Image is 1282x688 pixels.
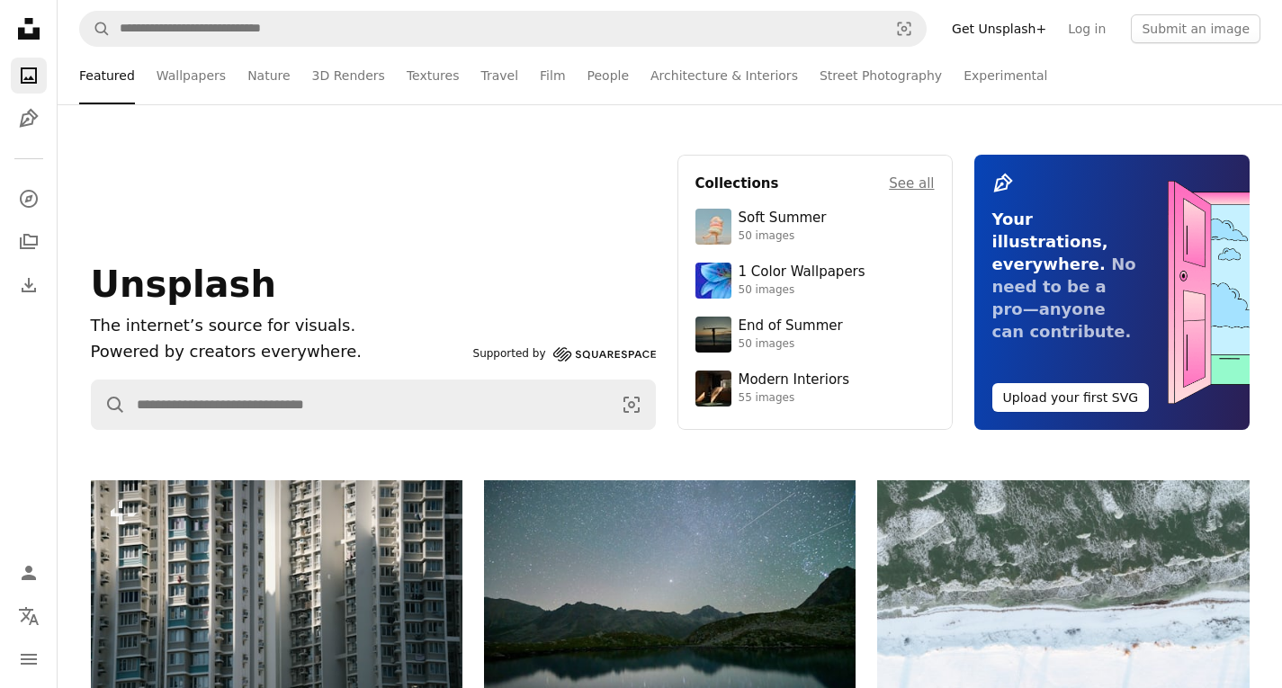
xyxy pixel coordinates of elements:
[739,264,865,281] div: 1 Color Wallpapers
[91,592,462,608] a: Tall apartment buildings with many windows and balconies.
[739,371,850,389] div: Modern Interiors
[964,47,1047,104] a: Experimental
[739,283,865,298] div: 50 images
[11,224,47,260] a: Collections
[1057,14,1116,43] a: Log in
[695,263,731,299] img: premium_photo-1688045582333-c8b6961773e0
[480,47,518,104] a: Travel
[739,391,850,406] div: 55 images
[484,595,856,612] a: Starry night sky over a calm mountain lake
[80,12,111,46] button: Search Unsplash
[407,47,460,104] a: Textures
[91,313,466,339] h1: The internet’s source for visuals.
[992,210,1108,273] span: Your illustrations, everywhere.
[473,344,656,365] a: Supported by
[739,229,827,244] div: 50 images
[157,47,226,104] a: Wallpapers
[11,598,47,634] button: Language
[820,47,942,104] a: Street Photography
[11,267,47,303] a: Download History
[695,173,779,194] h4: Collections
[540,47,565,104] a: Film
[695,371,731,407] img: premium_photo-1747189286942-bc91257a2e39
[739,317,843,335] div: End of Summer
[11,101,47,137] a: Illustrations
[650,47,798,104] a: Architecture & Interiors
[11,58,47,94] a: Photos
[92,380,126,429] button: Search Unsplash
[889,173,934,194] a: See all
[992,255,1136,341] span: No need to be a pro—anyone can contribute.
[312,47,385,104] a: 3D Renders
[587,47,630,104] a: People
[79,11,927,47] form: Find visuals sitewide
[608,380,655,429] button: Visual search
[91,380,656,430] form: Find visuals sitewide
[91,339,466,365] p: Powered by creators everywhere.
[11,641,47,677] button: Menu
[91,264,276,305] span: Unsplash
[739,337,843,352] div: 50 images
[992,383,1150,412] button: Upload your first SVG
[941,14,1057,43] a: Get Unsplash+
[695,317,935,353] a: End of Summer50 images
[695,263,935,299] a: 1 Color Wallpapers50 images
[695,371,935,407] a: Modern Interiors55 images
[695,317,731,353] img: premium_photo-1754398386796-ea3dec2a6302
[247,47,290,104] a: Nature
[877,611,1249,627] a: Snow covered landscape with frozen water
[739,210,827,228] div: Soft Summer
[695,209,935,245] a: Soft Summer50 images
[1131,14,1260,43] button: Submit an image
[11,555,47,591] a: Log in / Sign up
[11,181,47,217] a: Explore
[695,209,731,245] img: premium_photo-1749544311043-3a6a0c8d54af
[883,12,926,46] button: Visual search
